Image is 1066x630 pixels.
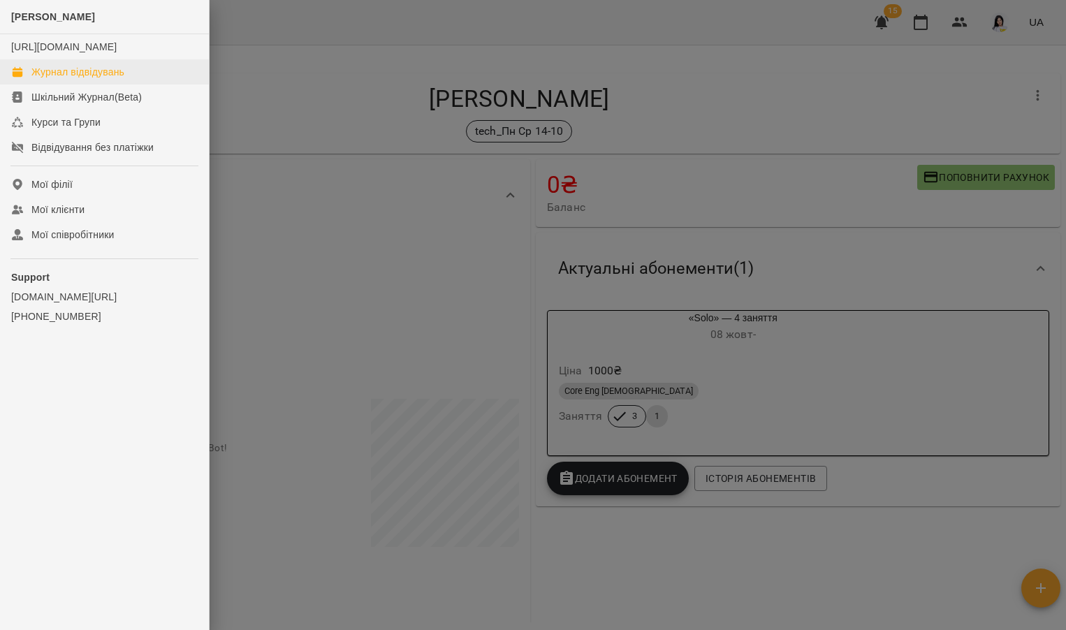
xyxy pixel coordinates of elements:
div: Мої співробітники [31,228,115,242]
div: Мої клієнти [31,203,85,217]
a: [PHONE_NUMBER] [11,309,198,323]
div: Шкільний Журнал(Beta) [31,90,142,104]
div: Мої філії [31,177,73,191]
div: Відвідування без платіжки [31,140,154,154]
div: Курси та Групи [31,115,101,129]
a: [DOMAIN_NAME][URL] [11,290,198,304]
div: Журнал відвідувань [31,65,124,79]
a: [URL][DOMAIN_NAME] [11,41,117,52]
span: [PERSON_NAME] [11,11,95,22]
p: Support [11,270,198,284]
